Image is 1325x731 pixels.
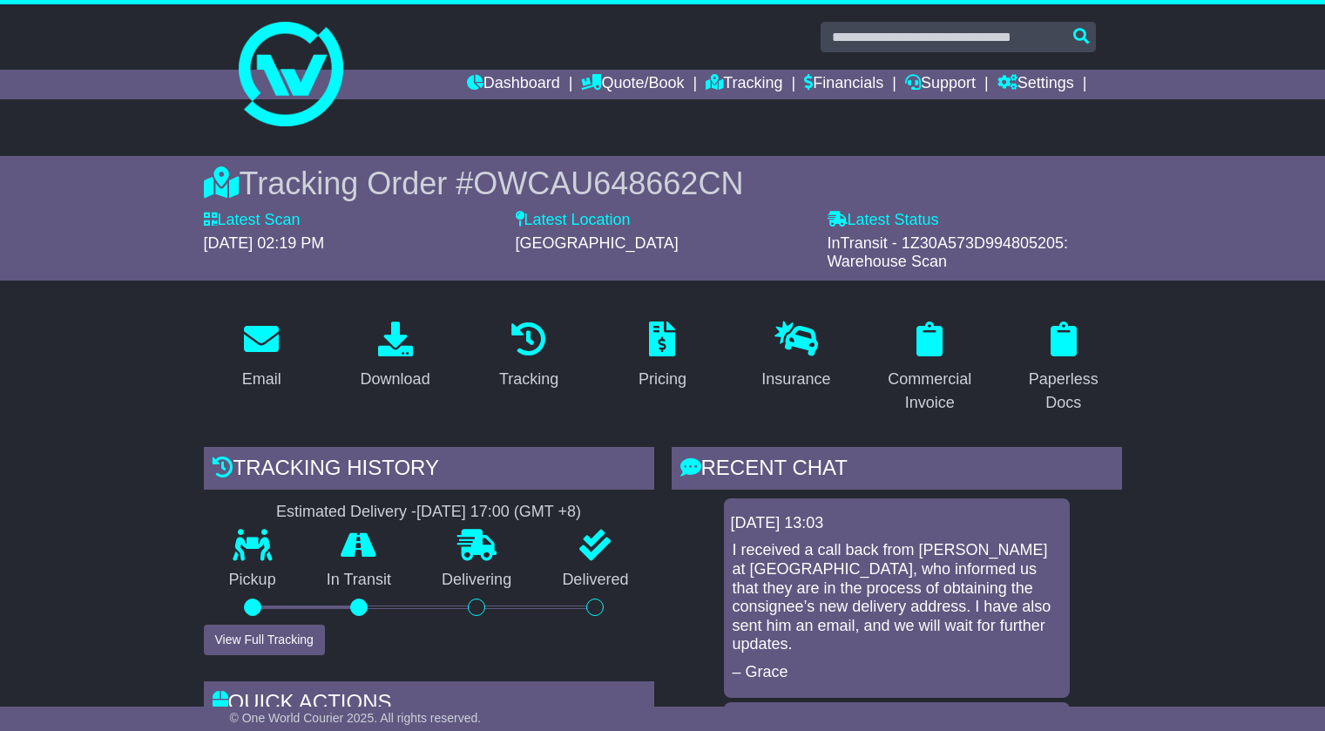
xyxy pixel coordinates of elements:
[204,211,301,230] label: Latest Scan
[204,234,325,252] span: [DATE] 02:19 PM
[416,503,581,522] div: [DATE] 17:00 (GMT +8)
[516,211,631,230] label: Latest Location
[204,165,1122,202] div: Tracking Order #
[639,368,686,391] div: Pricing
[204,447,654,494] div: Tracking history
[467,70,560,99] a: Dashboard
[473,166,743,201] span: OWCAU648662CN
[581,70,684,99] a: Quote/Book
[1017,368,1110,415] div: Paperless Docs
[231,315,293,397] a: Email
[828,211,939,230] label: Latest Status
[905,70,976,99] a: Support
[416,571,537,590] p: Delivering
[706,70,782,99] a: Tracking
[872,315,988,421] a: Commercial Invoice
[804,70,883,99] a: Financials
[750,315,842,397] a: Insurance
[204,681,654,728] div: Quick Actions
[230,711,482,725] span: © One World Courier 2025. All rights reserved.
[1005,315,1121,421] a: Paperless Docs
[204,571,301,590] p: Pickup
[733,541,1061,654] p: I received a call back from [PERSON_NAME] at [GEOGRAPHIC_DATA], who informed us that they are in ...
[361,368,430,391] div: Download
[204,503,654,522] div: Estimated Delivery -
[883,368,977,415] div: Commercial Invoice
[499,368,558,391] div: Tracking
[672,447,1122,494] div: RECENT CHAT
[537,571,653,590] p: Delivered
[731,514,1063,533] div: [DATE] 13:03
[301,571,416,590] p: In Transit
[828,234,1069,271] span: InTransit - 1Z30A573D994805205: Warehouse Scan
[204,625,325,655] button: View Full Tracking
[516,234,679,252] span: [GEOGRAPHIC_DATA]
[997,70,1074,99] a: Settings
[733,663,1061,682] p: – Grace
[627,315,698,397] a: Pricing
[761,368,830,391] div: Insurance
[488,315,570,397] a: Tracking
[242,368,281,391] div: Email
[349,315,442,397] a: Download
